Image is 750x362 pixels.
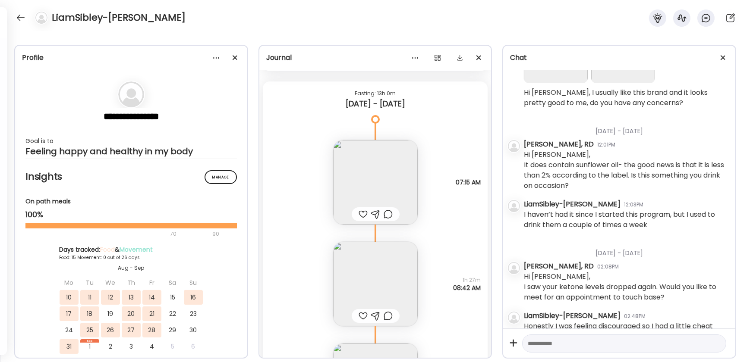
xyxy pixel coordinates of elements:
span: Food [100,245,115,254]
div: LiamSibley-[PERSON_NAME] [524,199,621,209]
div: 24 [60,323,79,337]
div: 90 [211,229,220,239]
div: [PERSON_NAME], RD [524,139,594,150]
div: 11 [80,290,99,305]
div: 16 [184,290,203,305]
div: 26 [101,323,120,337]
div: Journal [266,53,485,63]
div: We [101,275,120,290]
img: bg-avatar-default.svg [35,12,47,24]
div: On path meals [25,197,237,206]
div: 18 [80,306,99,321]
div: Sep [80,339,99,343]
div: 30 [184,323,203,337]
div: 17 [60,306,79,321]
div: 23 [184,306,203,321]
span: 1h 27m [453,276,481,284]
span: 08:42 AM [453,284,481,292]
div: Profile [22,53,240,63]
div: 4 [142,339,161,354]
h2: Insights [25,170,237,183]
div: Fr [142,275,161,290]
div: 10 [60,290,79,305]
div: Days tracked: & [59,245,203,254]
div: Chat [510,53,728,63]
div: 31 [60,339,79,354]
div: 25 [80,323,99,337]
div: 14 [142,290,161,305]
div: LiamSibley-[PERSON_NAME] [524,311,621,321]
div: Manage [205,170,237,184]
div: 12:01PM [597,141,615,149]
img: bg-avatar-default.svg [118,81,144,107]
img: bg-avatar-default.svg [508,200,520,212]
div: I haven’t had it since I started this program, but I used to drink them a couple of times a week [524,209,728,230]
div: 02:08PM [597,263,619,271]
div: 13 [122,290,141,305]
div: Su [184,275,203,290]
div: 29 [163,323,182,337]
img: bg-avatar-default.svg [508,312,520,324]
div: 21 [142,306,161,321]
img: images%2F8sEJwTTQONOgcyMCSgGY5S0hFfu2%2FUmo1RumUbiOIGxMkSo6r%2FKlWD03y3FJm8vd9Pphh7_240 [333,242,418,326]
div: 5 [163,339,182,354]
div: [DATE] - [DATE] [270,99,481,109]
div: Th [122,275,141,290]
div: Mo [60,275,79,290]
div: [PERSON_NAME], RD [524,261,594,271]
div: Hi [PERSON_NAME], I saw your ketone levels dropped again. Would you like to meet for an appointme... [524,271,728,303]
div: Aug - Sep [59,264,203,272]
div: 12:03PM [624,201,643,209]
h4: LiamSibley-[PERSON_NAME] [52,11,186,25]
div: 19 [101,306,120,321]
div: 70 [25,229,210,239]
div: Tu [80,275,99,290]
div: 3 [122,339,141,354]
div: 15 [163,290,182,305]
div: Food: 15 Movement: 0 out of 26 days [59,254,203,261]
div: 1 [80,339,99,354]
div: Goal is to [25,136,237,146]
img: bg-avatar-default.svg [508,262,520,274]
div: Sa [163,275,182,290]
div: 20 [122,306,141,321]
div: Fasting: 13h 0m [270,88,481,99]
div: Hi [PERSON_NAME], It does contain sunflower oil- the good news is that it is less than 2% accordi... [524,150,728,191]
div: [DATE] - [DATE] [524,238,728,261]
div: 28 [142,323,161,337]
img: bg-avatar-default.svg [508,140,520,152]
div: Feeling happy and healthy in my body [25,146,237,156]
div: 2 [101,339,120,354]
div: 12 [101,290,120,305]
div: 100% [25,209,237,220]
img: images%2F8sEJwTTQONOgcyMCSgGY5S0hFfu2%2FW7dSCIeitN35sgT9W2VK%2F5L1k6VeS7owmcIC34UKU_240 [333,140,418,225]
div: [DATE] - [DATE] [524,116,728,139]
span: Movement [120,245,153,254]
div: 27 [122,323,141,337]
div: 02:48PM [624,312,646,320]
span: 07:15 AM [456,178,481,186]
div: Hi [PERSON_NAME], I usually like this brand and it looks pretty good to me, do you have any conce... [524,87,728,108]
div: 6 [184,339,203,354]
div: 22 [163,306,182,321]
